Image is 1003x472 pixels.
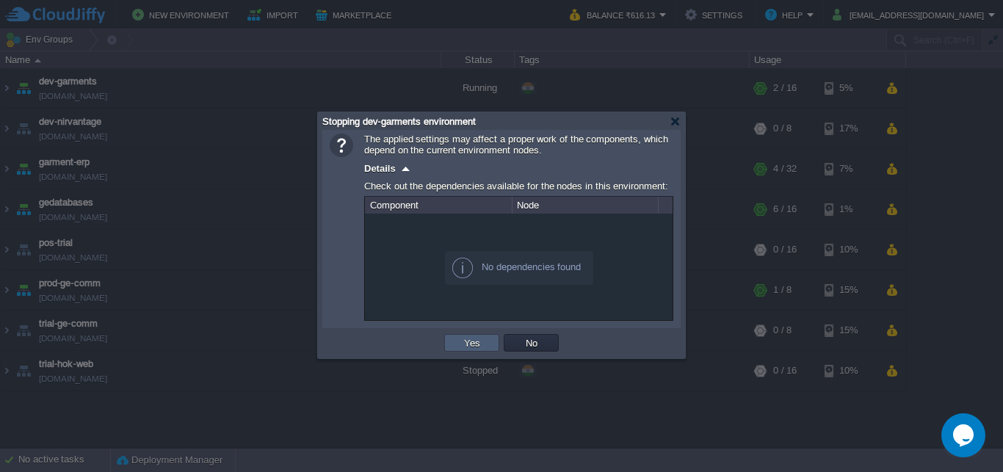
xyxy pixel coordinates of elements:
[460,336,485,349] button: Yes
[364,134,668,156] span: The applied settings may affect a proper work of the components, which depend on the current envi...
[445,251,593,285] div: No dependencies found
[941,413,988,457] iframe: chat widget
[364,177,673,196] div: Check out the dependencies available for the nodes in this environment:
[322,116,476,127] span: Stopping dev-garments environment
[521,336,542,349] button: No
[513,197,658,214] div: Node
[366,197,512,214] div: Component
[364,163,396,174] span: Details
